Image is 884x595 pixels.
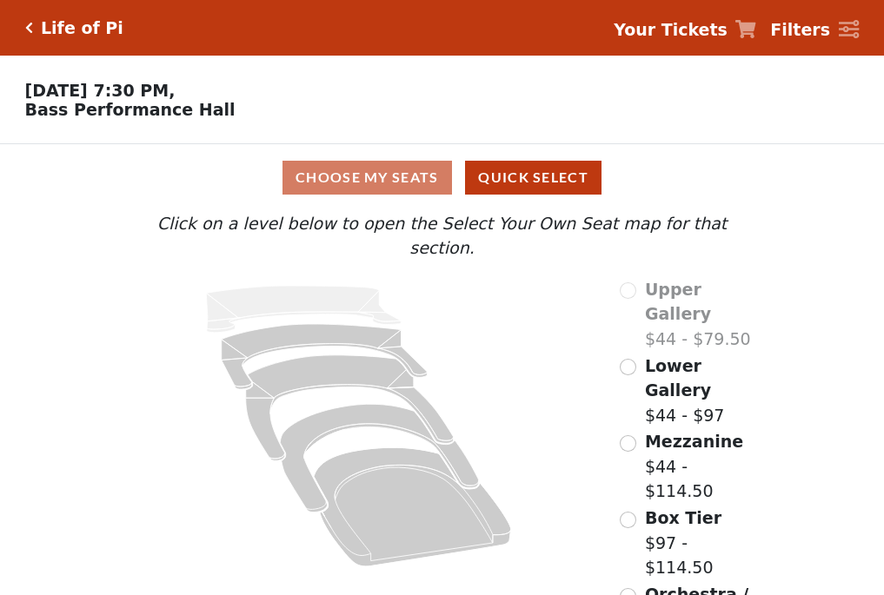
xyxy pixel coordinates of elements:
label: $44 - $114.50 [645,429,761,504]
path: Upper Gallery - Seats Available: 0 [207,286,402,333]
path: Orchestra / Parterre Circle - Seats Available: 27 [315,447,512,566]
p: Click on a level below to open the Select Your Own Seat map for that section. [123,211,761,261]
a: Your Tickets [614,17,756,43]
a: Click here to go back to filters [25,22,33,34]
span: Box Tier [645,508,721,527]
strong: Your Tickets [614,20,728,39]
label: $44 - $79.50 [645,277,761,352]
label: $97 - $114.50 [645,506,761,580]
button: Quick Select [465,161,602,195]
strong: Filters [770,20,830,39]
a: Filters [770,17,859,43]
h5: Life of Pi [41,18,123,38]
path: Lower Gallery - Seats Available: 170 [222,324,428,389]
span: Mezzanine [645,432,743,451]
span: Upper Gallery [645,280,711,324]
span: Lower Gallery [645,356,711,400]
label: $44 - $97 [645,354,761,428]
